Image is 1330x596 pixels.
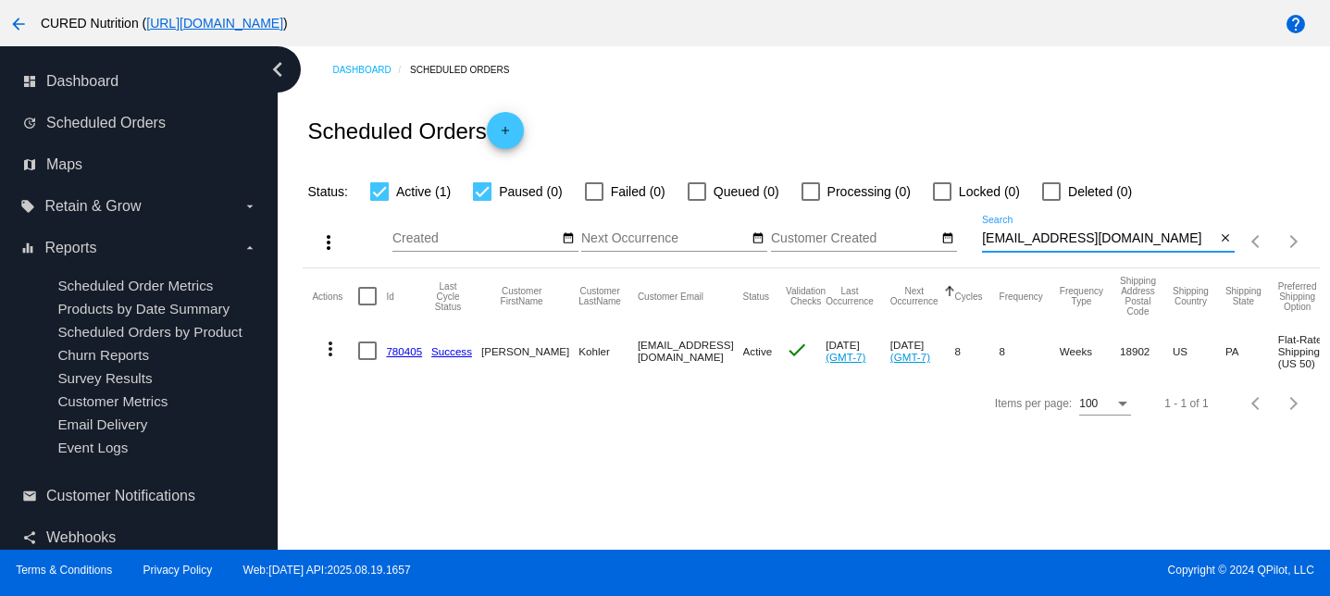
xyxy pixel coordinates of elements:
[57,347,149,363] a: Churn Reports
[22,523,257,553] a: share Webhooks
[57,278,213,293] a: Scheduled Order Metrics
[581,231,748,246] input: Next Occurrence
[1215,230,1235,249] button: Clear
[431,281,465,312] button: Change sorting for LastProcessingCycleId
[890,324,955,378] mat-cell: [DATE]
[22,530,37,545] i: share
[1173,286,1209,306] button: Change sorting for ShippingCountry
[46,488,195,504] span: Customer Notifications
[499,180,562,203] span: Paused (0)
[995,397,1072,410] div: Items per page:
[22,489,37,503] i: email
[46,529,116,546] span: Webhooks
[1060,286,1103,306] button: Change sorting for FrequencyType
[44,198,141,215] span: Retain & Grow
[22,74,37,89] i: dashboard
[431,345,472,357] a: Success
[1285,13,1307,35] mat-icon: help
[57,440,128,455] a: Event Logs
[578,286,621,306] button: Change sorting for CustomerLastName
[46,115,166,131] span: Scheduled Orders
[890,286,938,306] button: Change sorting for NextOccurrenceUtc
[22,116,37,130] i: update
[941,231,954,246] mat-icon: date_range
[1238,223,1275,260] button: Previous page
[743,291,769,302] button: Change sorting for Status
[57,393,168,409] a: Customer Metrics
[1000,291,1043,302] button: Change sorting for Frequency
[826,286,874,306] button: Change sorting for LastOccurrenceUtc
[57,324,242,340] span: Scheduled Orders by Product
[20,241,35,255] i: equalizer
[743,345,773,357] span: Active
[959,180,1020,203] span: Locked (0)
[1225,286,1262,306] button: Change sorting for ShippingState
[578,324,638,378] mat-cell: Kohler
[1238,385,1275,422] button: Previous page
[1278,281,1317,312] button: Change sorting for PreferredShippingOption
[22,150,257,180] a: map Maps
[955,291,983,302] button: Change sorting for Cycles
[57,370,152,386] a: Survey Results
[16,564,112,577] a: Terms & Conditions
[494,124,516,146] mat-icon: add
[317,231,340,254] mat-icon: more_vert
[481,286,562,306] button: Change sorting for CustomerFirstName
[826,351,865,363] a: (GMT-7)
[1275,385,1312,422] button: Next page
[1275,223,1312,260] button: Next page
[1120,324,1173,378] mat-cell: 18902
[242,241,257,255] i: arrow_drop_down
[307,112,523,149] h2: Scheduled Orders
[1079,397,1098,410] span: 100
[410,56,526,84] a: Scheduled Orders
[57,301,230,317] a: Products by Date Summary
[243,564,411,577] a: Web:[DATE] API:2025.08.19.1657
[319,338,342,360] mat-icon: more_vert
[611,180,665,203] span: Failed (0)
[22,67,257,96] a: dashboard Dashboard
[57,416,147,432] a: Email Delivery
[681,564,1314,577] span: Copyright © 2024 QPilot, LLC
[1164,397,1208,410] div: 1 - 1 of 1
[714,180,779,203] span: Queued (0)
[1120,276,1156,317] button: Change sorting for ShippingPostcode
[638,324,743,378] mat-cell: [EMAIL_ADDRESS][DOMAIN_NAME]
[1079,398,1131,411] mat-select: Items per page:
[312,268,358,324] mat-header-cell: Actions
[143,564,213,577] a: Privacy Policy
[826,324,890,378] mat-cell: [DATE]
[44,240,96,256] span: Reports
[562,231,575,246] mat-icon: date_range
[638,291,703,302] button: Change sorting for CustomerEmail
[332,56,410,84] a: Dashboard
[392,231,559,246] input: Created
[786,268,826,324] mat-header-cell: Validation Checks
[786,339,808,361] mat-icon: check
[771,231,938,246] input: Customer Created
[982,231,1215,246] input: Search
[1173,324,1225,378] mat-cell: US
[22,157,37,172] i: map
[46,73,118,90] span: Dashboard
[827,180,911,203] span: Processing (0)
[41,16,288,31] span: CURED Nutrition ( )
[890,351,930,363] a: (GMT-7)
[263,55,292,84] i: chevron_left
[307,184,348,199] span: Status:
[955,324,1000,378] mat-cell: 8
[1225,324,1278,378] mat-cell: PA
[1068,180,1132,203] span: Deleted (0)
[7,13,30,35] mat-icon: arrow_back
[386,345,422,357] a: 780405
[242,199,257,214] i: arrow_drop_down
[22,108,257,138] a: update Scheduled Orders
[46,156,82,173] span: Maps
